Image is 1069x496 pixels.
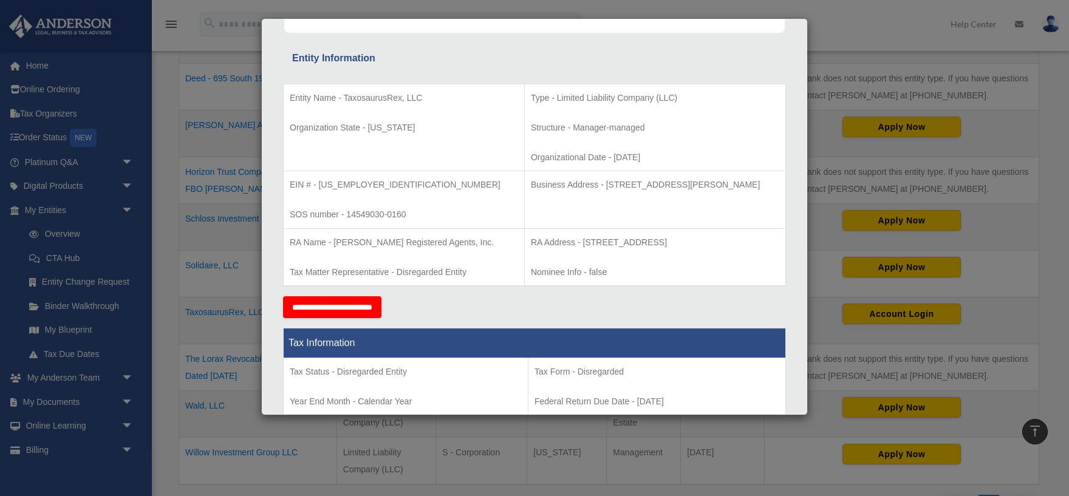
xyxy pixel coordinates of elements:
[290,90,518,106] p: Entity Name - TaxosaurusRex, LLC
[290,120,518,135] p: Organization State - [US_STATE]
[531,177,779,192] p: Business Address - [STREET_ADDRESS][PERSON_NAME]
[290,394,522,409] p: Year End Month - Calendar Year
[290,364,522,379] p: Tax Status - Disregarded Entity
[292,50,777,67] div: Entity Information
[290,207,518,222] p: SOS number - 14549030-0160
[531,120,779,135] p: Structure - Manager-managed
[284,358,528,448] td: Tax Period Type - Calendar Year
[290,235,518,250] p: RA Name - [PERSON_NAME] Registered Agents, Inc.
[531,265,779,280] p: Nominee Info - false
[284,328,786,358] th: Tax Information
[531,235,779,250] p: RA Address - [STREET_ADDRESS]
[531,90,779,106] p: Type - Limited Liability Company (LLC)
[531,150,779,165] p: Organizational Date - [DATE]
[534,394,779,409] p: Federal Return Due Date - [DATE]
[534,364,779,379] p: Tax Form - Disregarded
[290,177,518,192] p: EIN # - [US_EMPLOYER_IDENTIFICATION_NUMBER]
[290,265,518,280] p: Tax Matter Representative - Disregarded Entity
